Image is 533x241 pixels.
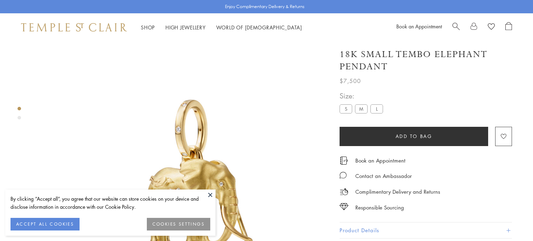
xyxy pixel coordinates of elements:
[21,23,127,32] img: Temple St. Clair
[165,24,206,31] a: High JewelleryHigh Jewellery
[340,90,386,102] span: Size:
[147,218,210,230] button: COOKIES SETTINGS
[340,203,348,210] img: icon_sourcing.svg
[488,22,495,33] a: View Wishlist
[355,187,440,196] p: Complimentary Delivery and Returns
[505,22,512,33] a: Open Shopping Bag
[340,48,512,73] h1: 18K Small Tembo Elephant Pendant
[11,218,80,230] button: ACCEPT ALL COOKIES
[452,22,460,33] a: Search
[370,104,383,113] label: L
[340,127,488,146] button: Add to bag
[340,76,361,85] span: $7,500
[141,23,302,32] nav: Main navigation
[340,222,512,238] button: Product Details
[355,172,412,180] div: Contact an Ambassador
[216,24,302,31] a: World of [DEMOGRAPHIC_DATA]World of [DEMOGRAPHIC_DATA]
[225,3,305,10] p: Enjoy Complimentary Delivery & Returns
[340,172,347,179] img: MessageIcon-01_2.svg
[396,132,432,140] span: Add to bag
[355,203,404,212] div: Responsible Sourcing
[340,187,348,196] img: icon_delivery.svg
[340,157,348,165] img: icon_appointment.svg
[355,104,368,113] label: M
[340,104,352,113] label: S
[11,195,210,211] div: By clicking “Accept all”, you agree that our website can store cookies on your device and disclos...
[18,105,21,125] div: Product gallery navigation
[396,23,442,30] a: Book an Appointment
[355,157,405,164] a: Book an Appointment
[141,24,155,31] a: ShopShop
